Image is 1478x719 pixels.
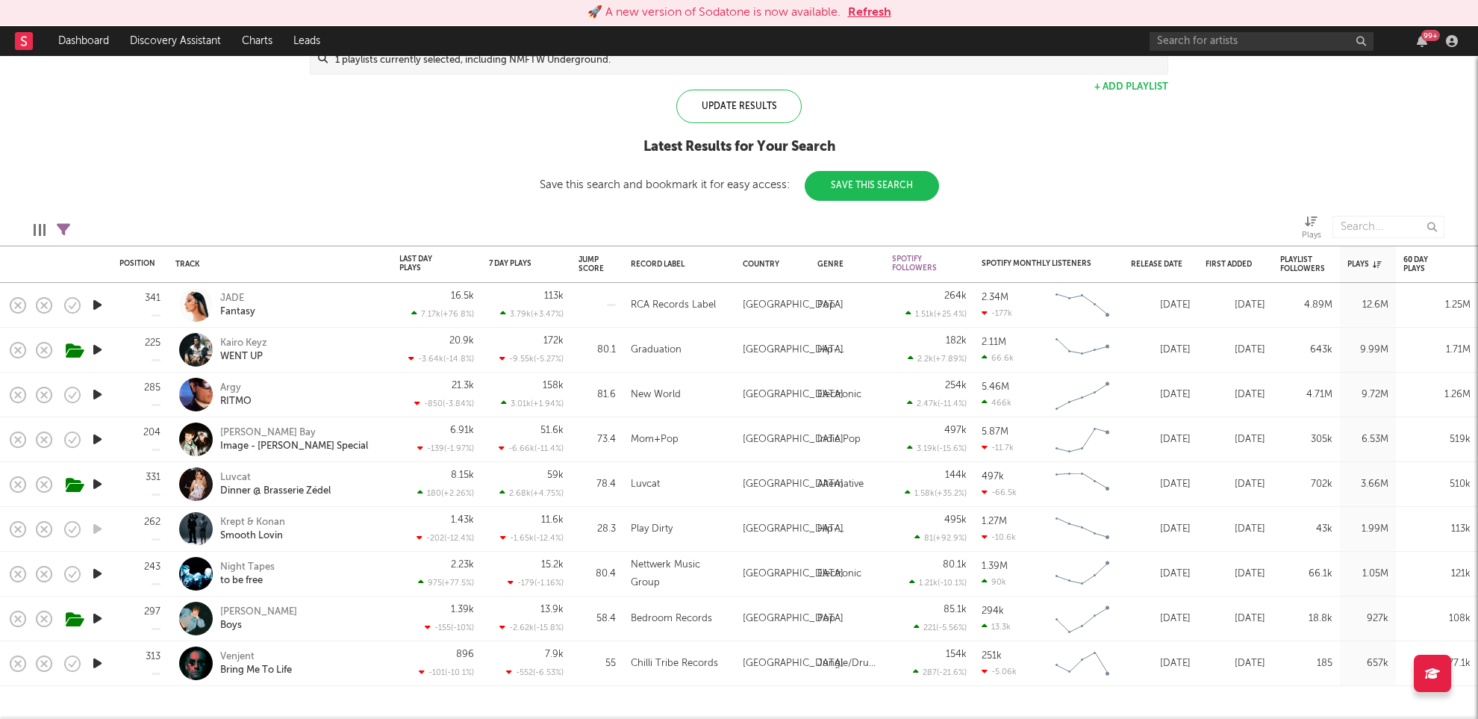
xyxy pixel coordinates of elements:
div: 6.53M [1347,431,1388,449]
div: Last Day Plays [399,255,452,273]
div: Track [175,260,377,269]
div: -552 ( -6.53 % ) [506,667,564,677]
div: -2.62k ( -15.8 % ) [499,623,564,632]
div: 254k [945,381,967,390]
div: -66.5k [982,488,1017,497]
div: -139 ( -1.97 % ) [417,443,474,453]
div: 81 ( +92.9 % ) [914,533,967,543]
div: [DATE] [1131,296,1191,314]
div: 3.79k ( +3.47 % ) [500,309,564,319]
div: -10.6k [982,532,1016,542]
div: [GEOGRAPHIC_DATA] [743,610,844,628]
a: Leads [283,26,331,56]
div: 16.5k [451,291,474,301]
div: [DATE] [1206,520,1265,538]
div: 80.1k [943,560,967,570]
div: 294k [982,606,1004,616]
div: [DATE] [1206,655,1265,673]
div: [PERSON_NAME] Bay [220,426,368,440]
div: Fantasy [220,305,255,319]
div: 225 [145,338,160,348]
div: 4.89M [1280,296,1332,314]
div: 497k [944,426,967,435]
div: Edit Columns [34,208,46,252]
div: 2.2k ( +7.89 % ) [908,354,967,364]
div: Plays [1302,208,1321,252]
div: 1.05M [1347,565,1388,583]
div: [GEOGRAPHIC_DATA] [743,520,844,538]
div: Smooth Lovin [220,529,285,543]
div: [DATE] [1131,386,1191,404]
div: 6.91k [450,426,474,435]
div: 20.9k [449,336,474,346]
div: Krept & Konan [220,516,285,529]
div: 90k [982,577,1006,587]
div: [GEOGRAPHIC_DATA] [743,386,844,404]
div: [DATE] [1206,386,1265,404]
div: 297 [144,607,160,617]
div: 3.01k ( +1.94 % ) [501,399,564,408]
svg: Chart title [1049,287,1116,324]
div: -9.55k ( -5.27 % ) [499,354,564,364]
button: 99+ [1417,35,1427,47]
div: 1.58k ( +35.2 % ) [905,488,967,498]
div: [DATE] [1206,610,1265,628]
div: 80.1 [579,341,616,359]
div: 59k [547,470,564,480]
svg: Chart title [1049,555,1116,593]
div: Filters(1 filter active) [57,208,70,252]
div: 81.6 [579,386,616,404]
div: 341 [145,293,160,303]
div: 1.27M [982,517,1007,526]
div: [PERSON_NAME] [220,606,297,619]
div: [GEOGRAPHIC_DATA] [743,655,844,673]
div: 1.21k ( -10.1 % ) [909,578,967,588]
div: Pop [817,610,835,628]
a: VenjentBring Me To Life [220,650,292,677]
div: 657k [1347,655,1388,673]
div: Plays [1302,227,1321,245]
div: 3.66M [1347,476,1388,494]
div: RITMO [220,395,252,408]
div: Argy [220,382,252,395]
div: 2.47k ( -11.4 % ) [907,399,967,408]
div: -6.66k ( -11.4 % ) [499,443,564,453]
div: 60 Day Plays [1403,255,1448,273]
div: 497k [982,472,1004,482]
svg: Chart title [1049,511,1116,548]
svg: Chart title [1049,466,1116,503]
a: ArgyRITMO [220,382,252,408]
div: [DATE] [1206,476,1265,494]
div: 51.6k [540,426,564,435]
div: Position [119,259,155,268]
a: Kairo KeyzWENT UP [220,337,267,364]
input: Search... [1332,216,1444,238]
div: 21.3k [452,381,474,390]
div: Country [743,260,795,269]
div: New World [631,386,681,404]
div: 204 [143,428,160,438]
div: Luvcat [220,471,331,485]
div: 1.25M [1403,296,1471,314]
div: Latest Results for Your Search [540,138,939,156]
div: Spotify Monthly Listeners [982,259,1094,268]
a: [PERSON_NAME] BayImage - [PERSON_NAME] Special [220,426,368,453]
div: 158k [543,381,564,390]
div: -850 ( -3.84 % ) [414,399,474,408]
div: 180 ( +2.26 % ) [417,488,474,498]
div: 7.17k ( +76.8 % ) [411,309,474,319]
div: 99 + [1421,30,1440,41]
div: Night Tapes [220,561,275,574]
a: Night Tapesto be free [220,561,275,588]
div: [DATE] [1206,431,1265,449]
div: 7.9k [545,650,564,659]
div: 221 ( -5.56 % ) [914,623,967,632]
div: 5.46M [982,382,1009,392]
div: -179 ( -1.16 % ) [508,578,564,588]
div: 1.39M [982,561,1008,571]
div: 2.68k ( +4.75 % ) [499,488,564,498]
input: 1 playlists currently selected, including NMFTW Underground. [328,44,1167,74]
div: -1.65k ( -12.4 % ) [500,533,564,543]
div: 🚀 A new version of Sodatone is now available. [587,4,841,22]
div: 12.6M [1347,296,1388,314]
